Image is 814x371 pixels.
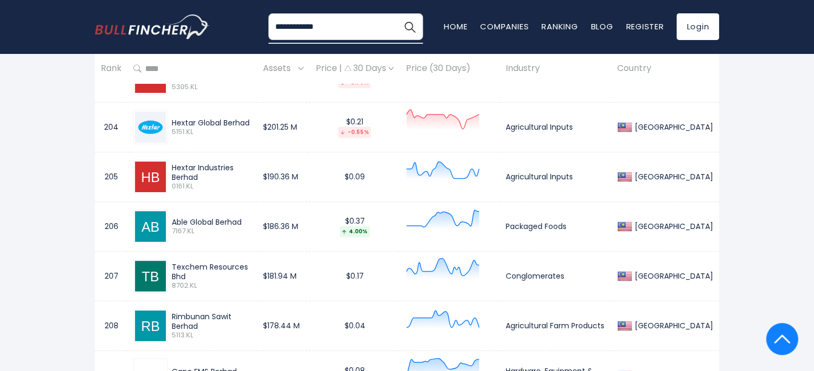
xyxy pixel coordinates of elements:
div: Price | 30 Days [315,64,394,75]
div: Hextar Global Berhad [172,118,251,128]
td: 205 [95,152,127,202]
div: Rimbunan Sawit Berhad [172,312,251,331]
button: Search [396,13,423,40]
span: 8702.KL [172,281,251,290]
span: Assets [262,61,296,77]
td: 208 [95,301,127,351]
span: 5113.KL [172,331,251,340]
td: Agricultural Inputs [499,152,611,202]
img: bullfincher logo [95,14,210,39]
div: $0.04 [315,321,394,330]
img: 5151.KL.png [135,112,166,143]
a: Home [444,21,467,32]
th: Country [611,53,719,85]
div: $0.09 [315,172,394,181]
td: Packaged Foods [499,202,611,251]
span: 5151.KL [172,128,251,137]
td: 204 [95,102,127,152]
div: 4.00% [340,226,370,237]
div: Texchem Resources Bhd [172,262,251,281]
div: [GEOGRAPHIC_DATA] [632,222,713,231]
td: 207 [95,251,127,301]
td: Agricultural Inputs [499,102,611,152]
th: Price (30 Days) [400,53,499,85]
a: Ranking [541,21,578,32]
div: $0.37 [315,216,394,237]
a: Companies [480,21,529,32]
div: Able Global Berhad [172,217,251,227]
td: $178.44 M [257,301,309,351]
th: Industry [499,53,611,85]
div: Hextar Industries Berhad [172,163,251,182]
span: 0161.KL [172,182,251,191]
span: 5305.KL [172,83,251,92]
td: Conglomerates [499,251,611,301]
div: [GEOGRAPHIC_DATA] [632,321,713,330]
td: $190.36 M [257,152,309,202]
a: Blog [590,21,613,32]
td: $201.25 M [257,102,309,152]
div: -0.55% [338,127,371,138]
div: $0.17 [315,271,394,281]
td: $181.94 M [257,251,309,301]
a: Go to homepage [95,14,210,39]
th: Rank [95,53,127,85]
td: Agricultural Farm Products [499,301,611,351]
td: 206 [95,202,127,251]
td: $186.36 M [257,202,309,251]
a: Login [676,13,719,40]
div: $0.21 [315,117,394,138]
a: Register [626,21,664,32]
div: [GEOGRAPHIC_DATA] [632,172,713,181]
div: [GEOGRAPHIC_DATA] [632,122,713,132]
span: 7167.KL [172,227,251,236]
div: [GEOGRAPHIC_DATA] [632,271,713,281]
